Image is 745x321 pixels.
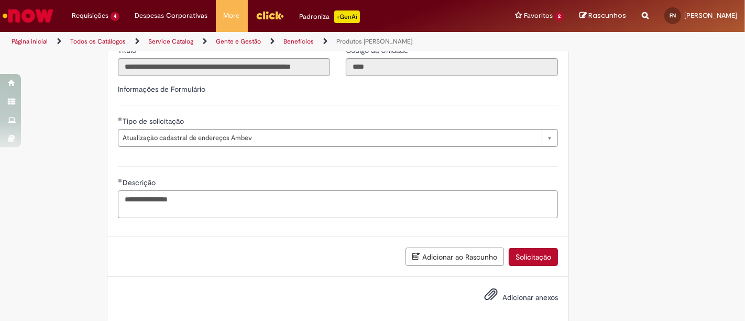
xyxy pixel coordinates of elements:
span: Atualização cadastral de endereços Ambev [123,130,536,146]
a: Service Catalog [148,37,193,46]
a: Página inicial [12,37,48,46]
div: Padroniza [300,10,360,23]
input: Código da Unidade [346,58,558,76]
span: Somente leitura - Código da Unidade [346,46,410,55]
span: 4 [111,12,119,21]
label: Informações de Formulário [118,84,205,94]
span: 2 [555,12,564,21]
span: Despesas Corporativas [135,10,208,21]
span: Rascunhos [588,10,626,20]
img: ServiceNow [1,5,55,26]
span: [PERSON_NAME] [684,11,737,20]
a: Produtos [PERSON_NAME] [336,37,412,46]
a: Gente e Gestão [216,37,261,46]
span: Obrigatório Preenchido [118,178,123,183]
button: Solicitação [509,248,558,266]
span: Descrição [123,178,158,187]
span: FN [670,12,676,19]
a: Rascunhos [579,11,626,21]
span: More [224,10,240,21]
ul: Trilhas de página [8,32,489,51]
button: Adicionar anexos [481,285,500,309]
span: Somente leitura - Título [118,46,138,55]
span: Requisições [72,10,108,21]
p: +GenAi [334,10,360,23]
img: click_logo_yellow_360x200.png [256,7,284,23]
a: Todos os Catálogos [70,37,126,46]
span: Favoritos [524,10,553,21]
a: Benefícios [283,37,314,46]
span: Obrigatório Preenchido [118,117,123,121]
span: Tipo de solicitação [123,116,186,126]
input: Título [118,58,330,76]
span: Adicionar anexos [502,293,558,303]
button: Adicionar ao Rascunho [406,248,504,266]
textarea: Descrição [118,190,558,218]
